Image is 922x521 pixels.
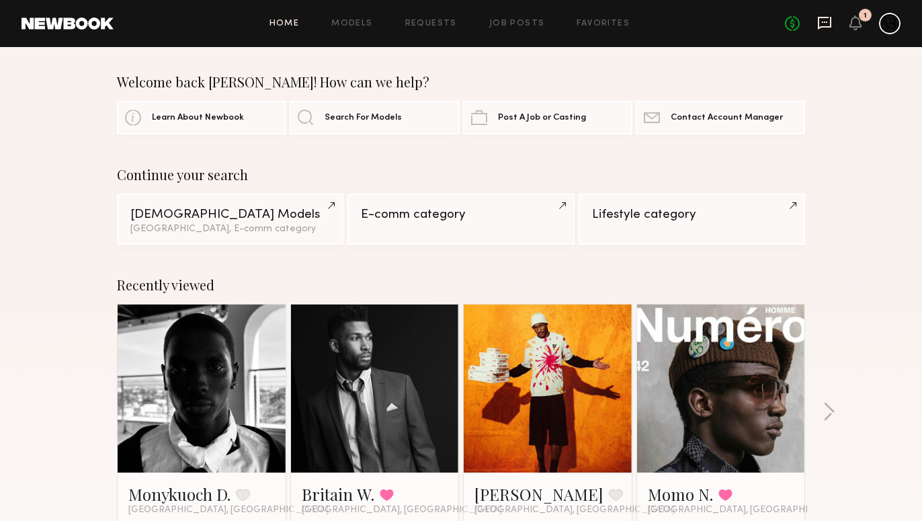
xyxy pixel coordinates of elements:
a: Momo N. [648,483,713,505]
a: [DEMOGRAPHIC_DATA] Models[GEOGRAPHIC_DATA], E-comm category [117,194,343,245]
div: Continue your search [117,167,805,183]
a: Search For Models [290,101,459,134]
a: Favorites [577,19,630,28]
a: [PERSON_NAME] [474,483,603,505]
a: Learn About Newbook [117,101,286,134]
span: [GEOGRAPHIC_DATA], [GEOGRAPHIC_DATA] [648,505,848,516]
a: Job Posts [489,19,545,28]
div: [DEMOGRAPHIC_DATA] Models [130,208,330,221]
span: [GEOGRAPHIC_DATA], [GEOGRAPHIC_DATA] [474,505,675,516]
a: Monykuoch D. [128,483,230,505]
a: Requests [405,19,457,28]
div: E-comm category [361,208,560,221]
span: [GEOGRAPHIC_DATA], [GEOGRAPHIC_DATA] [128,505,329,516]
span: Search For Models [325,114,402,122]
div: Recently viewed [117,277,805,293]
a: Post A Job or Casting [463,101,632,134]
a: Home [269,19,300,28]
div: Welcome back [PERSON_NAME]! How can we help? [117,74,805,90]
a: Britain W. [302,483,374,505]
span: Post A Job or Casting [498,114,586,122]
span: Contact Account Manager [671,114,783,122]
a: E-comm category [347,194,574,245]
a: Lifestyle category [579,194,805,245]
a: Contact Account Manager [636,101,805,134]
span: Learn About Newbook [152,114,244,122]
div: [GEOGRAPHIC_DATA], E-comm category [130,225,330,234]
span: [GEOGRAPHIC_DATA], [GEOGRAPHIC_DATA] [302,505,502,516]
div: Lifestyle category [592,208,792,221]
div: 1 [864,12,867,19]
a: Models [331,19,372,28]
